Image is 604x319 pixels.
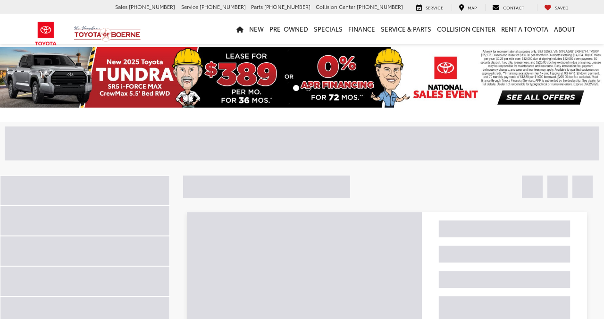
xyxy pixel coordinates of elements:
img: Toyota [28,18,64,49]
a: Service [409,4,450,11]
span: Service [181,3,198,10]
span: [PHONE_NUMBER] [129,3,175,10]
span: Service [426,4,443,10]
a: Contact [485,4,531,11]
span: [PHONE_NUMBER] [200,3,246,10]
span: Parts [251,3,263,10]
a: Collision Center [434,14,498,44]
img: Vic Vaughan Toyota of Boerne [74,25,141,42]
a: My Saved Vehicles [537,4,576,11]
span: [PHONE_NUMBER] [264,3,310,10]
span: Contact [503,4,524,10]
a: Service & Parts: Opens in a new tab [378,14,434,44]
span: [PHONE_NUMBER] [357,3,403,10]
a: Map [452,4,484,11]
a: New [246,14,267,44]
a: About [551,14,578,44]
span: Collision Center [316,3,355,10]
span: Sales [115,3,127,10]
a: Specials [311,14,345,44]
a: Finance [345,14,378,44]
a: Pre-Owned [267,14,311,44]
a: Rent a Toyota [498,14,551,44]
a: Home [234,14,246,44]
span: Saved [555,4,569,10]
span: Map [468,4,477,10]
